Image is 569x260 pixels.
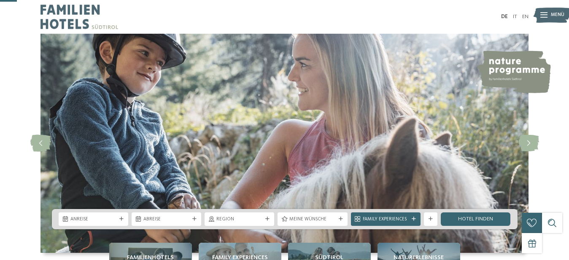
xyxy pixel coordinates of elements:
span: Meine Wünsche [289,216,335,223]
img: nature programme by Familienhotels Südtirol [477,51,551,93]
a: IT [513,14,517,19]
span: Menü [551,12,564,19]
span: Anreise [70,216,116,223]
img: Familienhotels Südtirol: The happy family places [40,34,529,253]
span: Region [216,216,262,223]
span: Abreise [143,216,189,223]
span: Family Experiences [363,216,409,223]
a: DE [501,14,508,19]
a: Hotel finden [441,212,510,226]
a: EN [522,14,529,19]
